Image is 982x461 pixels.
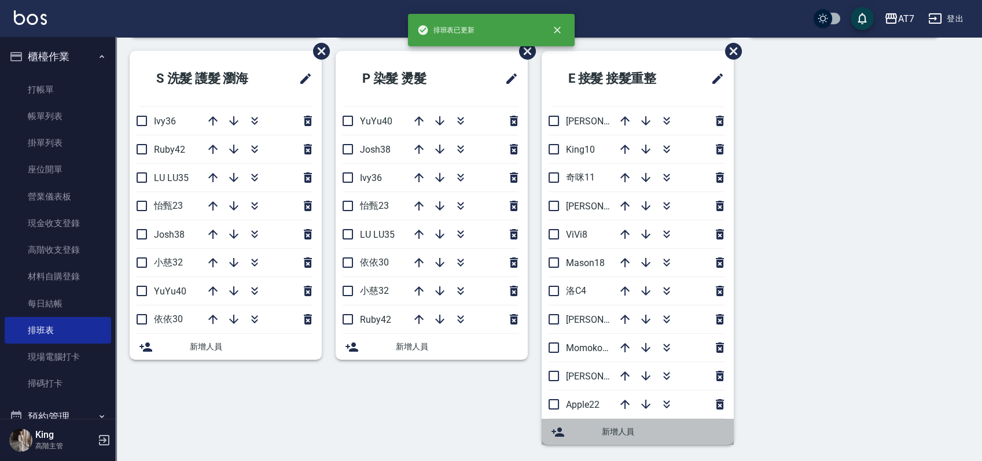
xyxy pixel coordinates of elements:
[851,7,874,30] button: save
[130,334,322,360] div: 新增人員
[566,229,587,240] span: ViVi8
[154,144,185,155] span: Ruby42
[566,144,595,155] span: King10
[5,402,111,432] button: 預約管理
[566,314,641,325] span: [PERSON_NAME]9
[5,103,111,130] a: 帳單列表
[336,334,528,360] div: 新增人員
[566,371,641,382] span: [PERSON_NAME]6
[5,237,111,263] a: 高階收支登錄
[360,229,395,240] span: LU LU35
[542,419,734,445] div: 新增人員
[35,429,94,441] h5: King
[5,156,111,183] a: 座位開單
[498,65,518,93] span: 修改班表的標題
[360,285,389,296] span: 小慈32
[396,341,518,353] span: 新增人員
[154,257,183,268] span: 小慈32
[551,58,689,99] h2: E 接髮 接髮重整
[14,10,47,25] img: Logo
[154,200,183,211] span: 怡甄23
[5,317,111,344] a: 排班表
[360,144,391,155] span: Josh38
[5,130,111,156] a: 掛單列表
[924,8,968,29] button: 登出
[154,314,183,324] span: 依依30
[898,12,914,26] div: AT7
[154,286,186,297] span: YuYu40
[345,58,470,99] h2: P 染髮 燙髮
[566,172,595,183] span: 奇咪11
[880,7,919,31] button: AT7
[566,201,641,212] span: [PERSON_NAME]7
[5,183,111,210] a: 營業儀表板
[190,341,312,353] span: 新增人員
[704,65,724,93] span: 修改班表的標題
[5,344,111,370] a: 現場電腦打卡
[360,314,391,325] span: Ruby42
[304,34,332,68] span: 刪除班表
[5,210,111,237] a: 現金收支登錄
[360,257,389,268] span: 依依30
[602,426,724,438] span: 新增人員
[566,257,605,268] span: Mason18
[510,34,538,68] span: 刪除班表
[545,17,570,43] button: close
[566,399,600,410] span: Apple22
[716,34,744,68] span: 刪除班表
[5,290,111,317] a: 每日結帳
[5,76,111,103] a: 打帳單
[139,58,278,99] h2: S 洗髮 護髮 瀏海
[360,116,392,127] span: YuYu40
[5,42,111,72] button: 櫃檯作業
[360,200,389,211] span: 怡甄23
[566,285,586,296] span: 洛C4
[360,172,382,183] span: Ivy36
[566,342,613,353] span: Momoko12
[154,116,176,127] span: Ivy36
[5,370,111,397] a: 掃碼打卡
[5,263,111,290] a: 材料自購登錄
[417,24,475,36] span: 排班表已更新
[154,229,185,240] span: Josh38
[9,429,32,452] img: Person
[154,172,189,183] span: LU LU35
[35,441,94,451] p: 高階主管
[566,116,641,127] span: [PERSON_NAME]2
[292,65,312,93] span: 修改班表的標題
